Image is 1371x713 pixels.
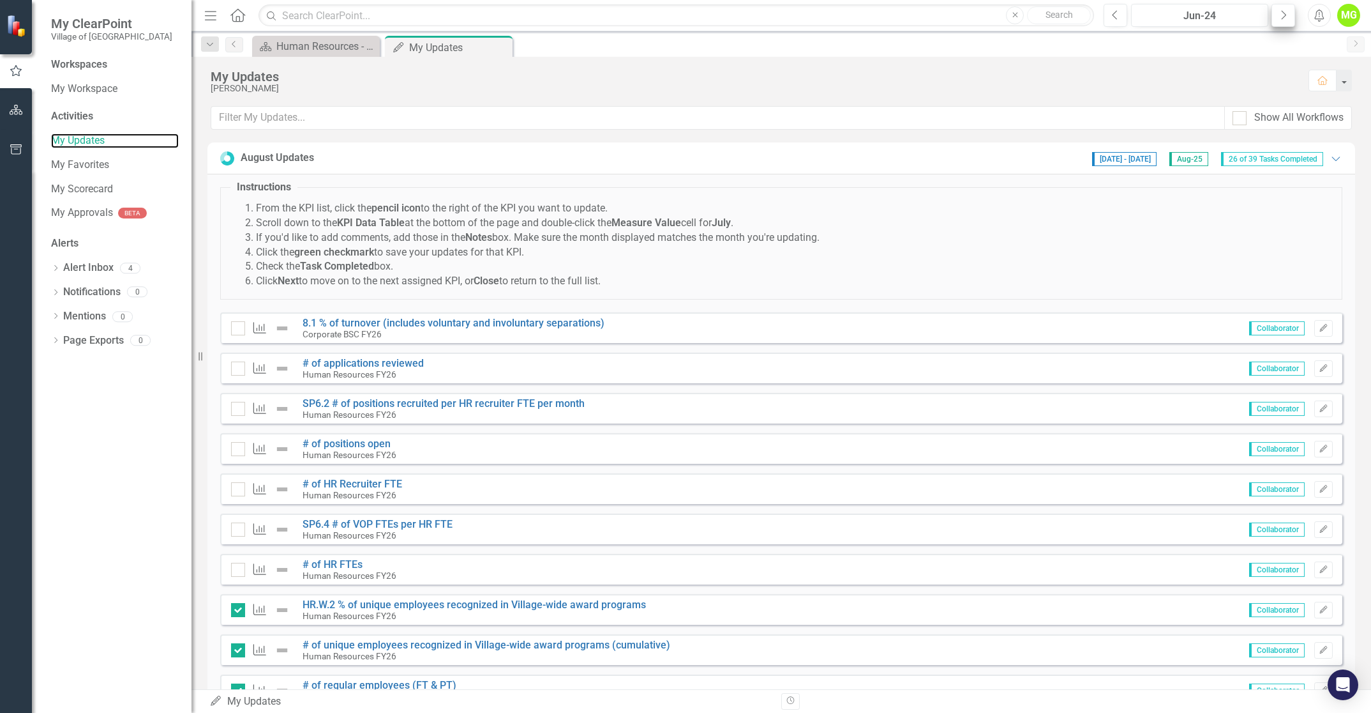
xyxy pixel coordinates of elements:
a: My Updates [51,134,179,148]
img: Not Defined [274,602,290,618]
a: 8.1 % of turnover (includes voluntary and involuntary separations) [303,317,604,329]
div: August Updates [241,151,314,165]
img: Not Defined [274,562,290,578]
a: # of applications reviewed [303,357,424,369]
small: Corporate BSC FY26 [303,329,382,339]
strong: Task Completed [300,260,374,272]
span: Collaborator [1249,321,1305,335]
a: HR.W.2 % of unique employees recognized in Village-wide award programs [303,599,646,611]
li: If you'd like to add comments, add those in the box. Make sure the month displayed matches the mo... [256,231,1332,245]
div: Show All Workflows [1254,111,1344,125]
button: Search [1027,6,1091,24]
span: Collaborator [1249,442,1305,456]
img: Not Defined [274,321,290,336]
a: My Favorites [51,158,179,172]
a: My Workspace [51,82,179,96]
a: Page Exports [63,333,124,348]
a: # of positions open [303,438,391,450]
div: My Updates [211,70,1296,84]
div: Workspaces [51,57,107,72]
small: Village of [GEOGRAPHIC_DATA] [51,31,172,42]
img: Not Defined [274,683,290,698]
div: My Updates [209,694,772,709]
div: 0 [130,335,151,346]
span: Collaborator [1249,523,1305,537]
button: Jun-24 [1131,4,1268,27]
a: Notifications [63,285,121,300]
strong: pencil icon [371,202,421,214]
img: Not Defined [274,441,290,457]
small: Human Resources FY26 [303,410,396,420]
strong: Next [278,275,299,287]
div: 0 [127,287,147,298]
img: Not Defined [274,401,290,417]
input: Search ClearPoint... [258,4,1094,27]
li: Scroll down to the at the bottom of the page and double-click the cell for . [256,216,1332,231]
small: Human Resources FY26 [303,530,396,540]
div: BETA [118,208,147,218]
strong: Notes [465,231,492,243]
span: Collaborator [1249,482,1305,496]
div: Human Resources - Landing Page [276,38,377,54]
span: Collaborator [1249,603,1305,617]
span: Collaborator [1249,402,1305,416]
span: 26 of 39 Tasks Completed [1221,152,1323,166]
a: # of unique employees recognized in Village-wide award programs (cumulative) [303,639,670,651]
small: Human Resources FY26 [303,611,396,621]
a: My Approvals [51,206,113,220]
small: Human Resources FY26 [303,571,396,581]
strong: Measure Value [611,217,681,229]
a: # of HR FTEs [303,558,363,571]
div: [PERSON_NAME] [211,84,1296,93]
span: Aug-25 [1169,152,1208,166]
span: Collaborator [1249,362,1305,376]
strong: green checkmark [294,246,374,258]
li: Check the box. [256,259,1332,274]
small: Human Resources FY26 [303,450,396,460]
legend: Instructions [230,180,297,195]
div: 4 [120,263,140,273]
img: Not Defined [274,361,290,376]
button: MG [1337,4,1360,27]
div: Open Intercom Messenger [1328,670,1358,700]
span: Collaborator [1249,563,1305,577]
div: Activities [51,109,179,124]
a: # of HR Recruiter FTE [303,478,402,490]
span: Collaborator [1249,643,1305,657]
a: SP6.4 # of VOP FTEs per HR FTE [303,518,453,530]
li: Click to move on to the next assigned KPI, or to return to the full list. [256,274,1332,289]
img: Not Defined [274,522,290,537]
a: Alert Inbox [63,261,114,275]
strong: Close [474,275,499,287]
div: 0 [112,311,133,322]
div: Alerts [51,236,179,251]
span: [DATE] - [DATE] [1092,152,1157,166]
span: Search [1045,10,1073,20]
li: From the KPI list, click the to the right of the KPI you want to update. [256,201,1332,216]
strong: July [712,217,731,229]
div: My Updates [409,40,509,56]
a: My Scorecard [51,182,179,197]
div: Jun-24 [1135,8,1264,24]
a: SP6.2 # of positions recruited per HR recruiter FTE per month [303,397,585,410]
small: Human Resources FY26 [303,490,396,500]
a: # of regular employees (FT & PT) [303,679,456,691]
img: Not Defined [274,482,290,497]
img: ClearPoint Strategy [6,14,29,37]
span: My ClearPoint [51,16,172,31]
small: Human Resources FY26 [303,369,396,379]
input: Filter My Updates... [211,106,1225,130]
li: Click the to save your updates for that KPI. [256,245,1332,260]
span: Collaborator [1249,684,1305,698]
small: Human Resources FY26 [303,651,396,661]
strong: KPI Data Table [337,217,405,229]
a: Human Resources - Landing Page [255,38,377,54]
a: Mentions [63,309,106,324]
img: Not Defined [274,643,290,658]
